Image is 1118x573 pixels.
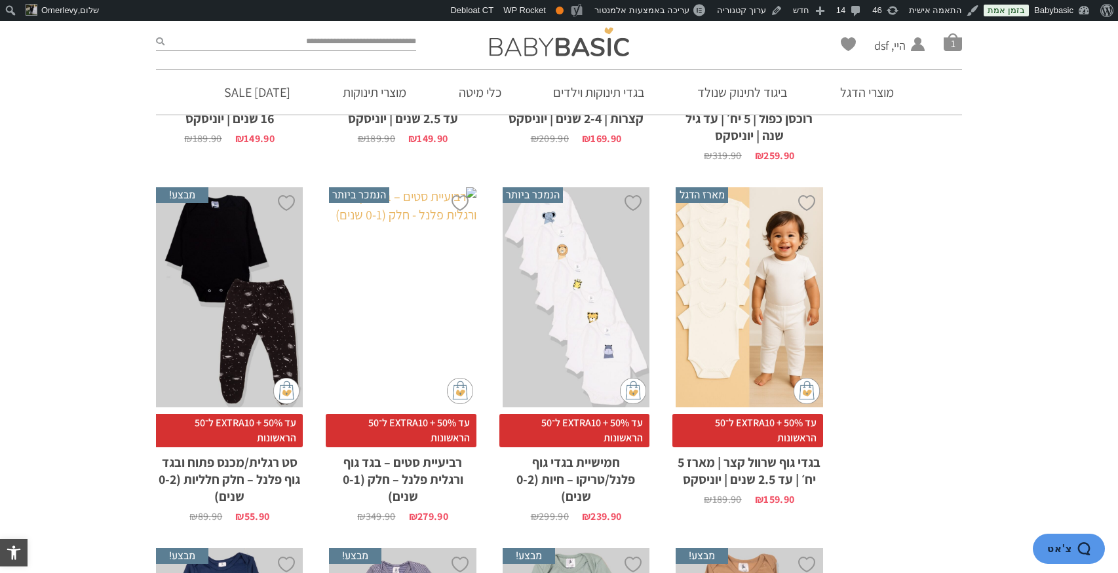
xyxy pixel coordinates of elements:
a: [DATE] SALE [204,70,310,115]
span: ₪ [357,509,365,523]
span: ₪ [235,509,244,523]
span: מבצע! [676,548,728,564]
span: ₪ [582,132,590,145]
bdi: 349.90 [357,509,395,523]
span: Wishlist [841,37,856,56]
span: עריכה באמצעות אלמנטור [594,5,689,15]
span: ₪ [531,132,539,145]
a: כלי מיטה [439,70,521,115]
bdi: 299.90 [531,509,569,523]
span: הנמכר ביותר [503,187,563,203]
span: מבצע! [503,548,555,564]
span: ₪ [755,149,763,162]
bdi: 279.90 [409,509,448,523]
bdi: 189.90 [358,132,395,145]
span: ₪ [704,149,712,162]
span: החשבון שלי [874,54,906,70]
a: מוצרי הדגל [820,70,914,115]
h2: חמישיית בגדי גוף פלנל/טריקו – חיות (0-2 שנים) [503,447,649,505]
span: ₪ [704,492,712,506]
span: ₪ [358,132,366,145]
span: סל קניות [944,33,962,51]
bdi: 89.90 [189,509,222,523]
bdi: 169.90 [582,132,621,145]
bdi: 149.90 [408,132,448,145]
bdi: 259.90 [755,149,794,162]
a: מוצרי תינוקות [323,70,426,115]
span: ₪ [755,492,763,506]
span: מארז הדגל [676,187,728,203]
img: cat-mini-atc.png [620,378,646,404]
h2: רביעיית סטים – בגד גוף ורגלית פלנל – חלק (0-1 שנים) [329,447,476,505]
a: מבצע! סט רגלית/מכנס פתוח ובגד גוף פלנל - חלק חלליות (0-2 שנים) עד 50% + EXTRA10 ל־50 הראשונותסט ר... [156,187,303,522]
a: Wishlist [841,37,856,51]
h2: בגדי גוף שרוול קצר | מארז 5 יח׳ | עד 2.5 שנים | יוניסקס [676,447,822,488]
img: cat-mini-atc.png [447,378,473,404]
span: ₪ [235,132,244,145]
span: הנמכר ביותר [329,187,389,203]
bdi: 189.90 [184,132,222,145]
span: מבצע! [329,548,381,564]
bdi: 189.90 [704,492,741,506]
bdi: 159.90 [755,492,794,506]
span: עד 50% + EXTRA10 ל־50 הראשונות [672,414,822,447]
bdi: 209.90 [531,132,569,145]
a: הנמכר ביותר רביעיית סטים – בגד גוף ורגלית פלנל - חלק (0-1 שנים) עד 50% + EXTRA10 ל־50 הראשונותרבי... [329,187,476,522]
a: מארז הדגל בגדי גוף שרוול קצר | מארז 5 יח׳ | עד 2.5 שנים | יוניסקס עד 50% + EXTRA10 ל־50 הראשונותב... [676,187,822,505]
h2: סט רגלית/מכנס פתוח ובגד גוף פלנל – חלק חלליות (0-2 שנים) [156,447,303,505]
span: ₪ [408,132,417,145]
span: ₪ [189,509,197,523]
span: עד 50% + EXTRA10 ל־50 הראשונות [326,414,476,447]
img: cat-mini-atc.png [273,378,299,404]
div: תקין [556,7,564,14]
a: הנמכר ביותר חמישיית בגדי גוף פלנל/טריקו - חיות (0-2 שנים) עד 50% + EXTRA10 ל־50 הראשונותחמישיית ב... [503,187,649,522]
img: cat-mini-atc.png [794,378,820,404]
span: עד 50% + EXTRA10 ל־50 הראשונות [499,414,649,447]
span: ₪ [184,132,192,145]
bdi: 239.90 [582,509,621,523]
span: ₪ [531,509,539,523]
span: Omerlevy [41,5,78,15]
bdi: 149.90 [235,132,275,145]
bdi: 55.90 [235,509,269,523]
span: עד 50% + EXTRA10 ל־50 הראשונות [153,414,303,447]
a: סל קניות1 [944,33,962,51]
a: ביגוד לתינוק שנולד [678,70,807,115]
bdi: 319.90 [704,149,741,162]
span: מבצע! [156,548,208,564]
span: מבצע! [156,187,208,203]
span: ₪ [409,509,417,523]
a: בגדי תינוקות וילדים [533,70,665,115]
a: בזמן אמת [984,5,1029,16]
iframe: פותח יישומון שאפשר לשוחח בו בצ'אט עם אחד הנציגים שלנו [948,534,1105,566]
span: ₪ [582,509,590,523]
img: Baby Basic בגדי תינוקות וילדים אונליין [490,28,629,56]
